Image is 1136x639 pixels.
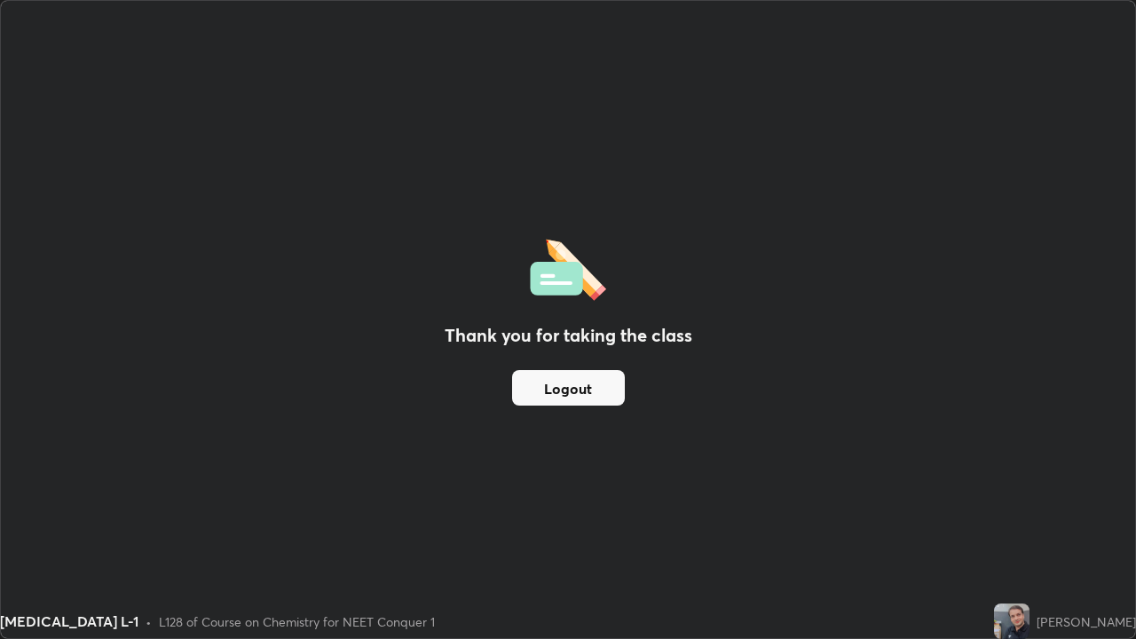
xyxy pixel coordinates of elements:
div: L128 of Course on Chemistry for NEET Conquer 1 [159,612,435,631]
img: offlineFeedback.1438e8b3.svg [530,233,606,301]
button: Logout [512,370,625,406]
img: fddf6cf3939e4568b1f7e55d744ec7a9.jpg [994,603,1029,639]
div: [PERSON_NAME] [1037,612,1136,631]
h2: Thank you for taking the class [445,322,692,349]
div: • [146,612,152,631]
